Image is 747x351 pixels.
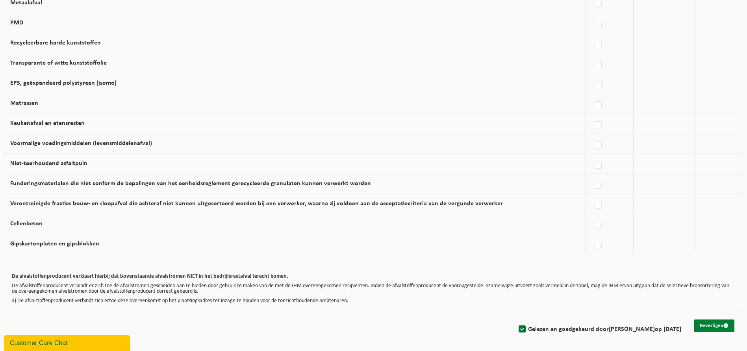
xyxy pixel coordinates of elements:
[10,180,371,187] label: Funderingsmaterialen die niet conform de bepalingen van het eenheidsreglement gerecycleerde granu...
[12,283,735,294] p: De afvalstoffenproducent verbindt er zich toe de afvalstromen gescheiden aan te bieden door gebru...
[10,60,107,66] label: Transparante of witte kunststoffolie
[609,326,655,332] strong: [PERSON_NAME]
[10,160,87,167] label: Niet-teerhoudend asfaltpuin
[12,273,288,279] b: De afvalstoffenproducent verklaart hierbij dat bovenstaande afvalstromen NIET in het bedrijfsrest...
[10,140,152,147] label: Voormalige voedingsmiddelen (levensmiddelenafval)
[10,40,101,46] label: Recycleerbare harde kunststoffen
[694,319,734,332] button: Bevestigen
[12,298,735,304] p: 3) De afvalstoffenproducent verbindt zich ertoe deze overeenkomst op het plaatsingsadres ter inza...
[10,100,38,106] label: Matrassen
[10,201,503,207] label: Verontreinigde fracties bouw- en sloopafval die achteraf niet kunnen uitgesorteerd worden bij een...
[517,323,681,335] label: Gelezen en goedgekeurd door op [DATE]
[10,120,85,126] label: Keukenafval en etensresten
[10,80,117,86] label: EPS, geëxpandeerd polystyreen (isomo)
[10,241,99,247] label: Gipskartonplaten en gipsblokken
[10,221,43,227] label: Cellenbeton
[10,20,23,26] label: PMD
[4,334,132,351] iframe: chat widget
